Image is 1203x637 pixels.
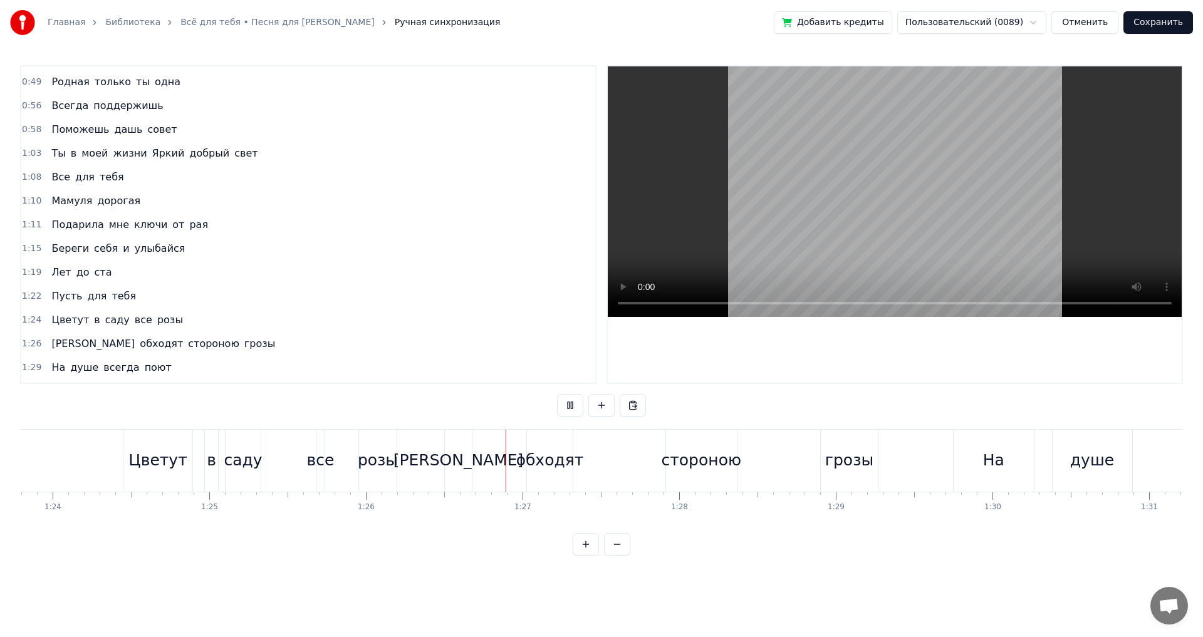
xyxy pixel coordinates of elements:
a: Всё для тебя • Песня для [PERSON_NAME] [180,16,375,29]
span: 1:08 [22,171,41,184]
nav: breadcrumb [48,16,500,29]
div: 1:25 [201,502,218,512]
div: 1:28 [671,502,688,512]
a: Библиотека [105,16,160,29]
div: обходят [516,448,584,472]
span: для [74,170,96,184]
div: грозы [825,448,873,472]
span: 0:49 [22,76,41,88]
span: На [50,360,66,375]
span: саду [104,313,131,327]
span: одна [154,75,182,89]
span: 1:11 [22,219,41,231]
a: Главная [48,16,85,29]
div: [PERSON_NAME] [393,448,524,472]
span: обходят [138,336,184,351]
span: и [122,241,130,256]
div: 1:26 [358,502,375,512]
span: душе [69,360,100,375]
div: 1:24 [44,502,61,512]
div: 1:29 [828,502,845,512]
span: до [75,265,91,279]
span: Пусть [50,289,83,303]
span: 1:26 [22,338,41,350]
span: свет [233,146,259,160]
div: Открытый чат [1150,587,1188,624]
span: рая [188,217,209,232]
div: 1:30 [984,502,1001,512]
span: дашь [113,122,143,137]
span: тебя [110,289,137,303]
span: Все [50,170,71,184]
span: Мамуля [50,194,93,208]
span: 1:03 [22,147,41,160]
span: 1:10 [22,195,41,207]
span: в [70,146,78,160]
span: Лет [50,265,72,279]
div: саду [224,448,262,472]
span: Ты [50,146,66,160]
button: Отменить [1051,11,1118,34]
div: розы [358,448,398,472]
span: Подарила [50,217,105,232]
span: для [86,289,108,303]
span: 0:56 [22,100,41,112]
span: Родная [50,75,90,89]
span: ты [135,75,151,89]
span: жизни [112,146,148,160]
span: в [93,313,101,327]
span: Ручная синхронизация [395,16,501,29]
span: 1:29 [22,361,41,374]
div: На [983,448,1004,472]
span: улыбайся [133,241,187,256]
span: [PERSON_NAME] [50,336,136,351]
span: совет [146,122,178,137]
span: Всегда [50,98,90,113]
span: стороною [187,336,241,351]
span: моей [80,146,109,160]
span: 1:15 [22,242,41,255]
span: от [171,217,185,232]
span: грозы [243,336,277,351]
div: все [307,448,335,472]
span: 1:22 [22,290,41,303]
span: все [133,313,154,327]
span: поддержишь [92,98,164,113]
span: всегда [102,360,140,375]
div: Цветут [128,448,187,472]
span: ключи [133,217,169,232]
span: поют [143,360,173,375]
span: мне [108,217,130,232]
div: 1:27 [514,502,531,512]
span: ста [93,265,113,279]
div: в [207,448,216,472]
span: Яркий [151,146,186,160]
span: только [93,75,132,89]
div: стороною [662,448,741,472]
span: розы [156,313,184,327]
span: 0:58 [22,123,41,136]
span: 1:24 [22,314,41,326]
button: Добавить кредиты [774,11,892,34]
span: добрый [188,146,231,160]
span: Цветут [50,313,90,327]
span: Поможешь [50,122,110,137]
span: себя [93,241,119,256]
div: 1:31 [1141,502,1158,512]
span: 1:19 [22,266,41,279]
div: душе [1070,448,1114,472]
span: тебя [98,170,125,184]
button: Сохранить [1123,11,1193,34]
img: youka [10,10,35,35]
span: дорогая [96,194,142,208]
span: Береги [50,241,90,256]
